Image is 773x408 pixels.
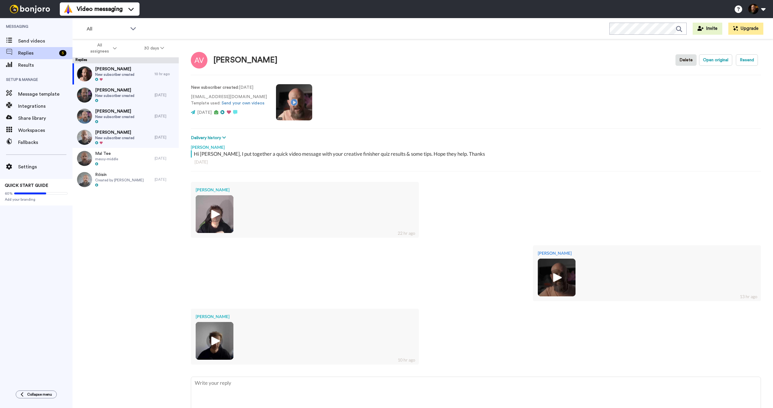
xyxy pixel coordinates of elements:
[16,390,57,398] button: Collapse menu
[155,72,176,76] div: 10 hr ago
[398,357,415,363] div: 10 hr ago
[196,195,233,233] img: e6c72e83-db37-4540-ba85-9359b027dbe1-thumb.jpg
[77,151,92,166] img: 45d06eb1-4205-44ad-a170-9134272a5604-thumb.jpg
[155,177,176,182] div: [DATE]
[74,40,130,57] button: All assignees
[155,156,176,161] div: [DATE]
[18,103,72,110] span: Integrations
[18,49,57,57] span: Replies
[77,172,92,187] img: 4fdba7da-6853-45f6-bad0-99c04b3c0d12-thumb.jpg
[72,57,179,63] div: Replies
[87,25,127,33] span: All
[728,23,763,35] button: Upgrade
[77,109,92,124] img: f9fe80a6-8ada-4528-8a4a-856b0a58d52b-thumb.jpg
[155,135,176,140] div: [DATE]
[18,115,72,122] span: Share library
[196,314,414,320] div: [PERSON_NAME]
[196,187,414,193] div: [PERSON_NAME]
[191,94,267,107] p: [EMAIL_ADDRESS][DOMAIN_NAME] Template used:
[5,197,68,202] span: Add your branding
[77,66,92,81] img: b57eb4c0-ee95-47c8-98a1-560fac063961-thumb.jpg
[213,56,277,65] div: [PERSON_NAME]
[7,5,53,13] img: bj-logo-header-white.svg
[191,84,267,91] p: : [DATE]
[206,333,223,349] img: ic_play_thick.png
[155,93,176,97] div: [DATE]
[18,163,72,171] span: Settings
[222,101,265,105] a: Send your own videos
[18,139,72,146] span: Fallbacks
[72,84,179,106] a: [PERSON_NAME]New subscriber created[DATE]
[155,114,176,119] div: [DATE]
[87,42,112,54] span: All assignees
[130,43,178,54] button: 30 days
[740,294,757,300] div: 13 hr ago
[95,157,118,161] span: messy-middle
[736,54,758,66] button: Resend
[95,93,134,98] span: New subscriber created
[77,5,123,13] span: Video messaging
[18,127,72,134] span: Workspaces
[95,114,134,119] span: New subscriber created
[63,4,73,14] img: vm-color.svg
[95,135,134,140] span: New subscriber created
[95,108,134,114] span: [PERSON_NAME]
[95,129,134,135] span: [PERSON_NAME]
[72,127,179,148] a: [PERSON_NAME]New subscriber created[DATE]
[95,151,118,157] span: Mal Tee
[72,63,179,84] a: [PERSON_NAME]New subscriber created10 hr ago
[72,148,179,169] a: Mal Teemessy-middle[DATE]
[18,62,72,69] span: Results
[95,172,144,178] span: Róisín
[77,88,92,103] img: 127685a6-9000-4233-803e-0fb62c744a5c-thumb.jpg
[675,54,697,66] button: Delete
[398,230,415,236] div: 22 hr ago
[95,72,134,77] span: New subscriber created
[95,66,134,72] span: [PERSON_NAME]
[95,87,134,93] span: [PERSON_NAME]
[77,130,92,145] img: b08d9885-6922-4c62-885e-383dd6a2f5e0-thumb.jpg
[196,322,233,360] img: c8e33ea7-cb5b-4498-8f66-3f9a74d10bf5-thumb.jpg
[206,206,223,222] img: ic_play_thick.png
[27,392,52,397] span: Collapse menu
[72,169,179,190] a: RóisínCreated by [PERSON_NAME][DATE]
[18,37,72,45] span: Send videos
[191,52,207,69] img: Image of Alex V
[699,54,732,66] button: Open original
[693,23,722,35] button: Invite
[538,259,576,296] img: c8d1e1a1-18f0-4f0a-8097-1d1f7f40c69b-thumb.jpg
[5,183,48,188] span: QUICK START GUIDE
[18,91,72,98] span: Message template
[197,110,212,115] span: [DATE]
[191,135,228,141] button: Delivery history
[5,191,13,196] span: 60%
[191,141,761,150] div: [PERSON_NAME]
[194,150,759,158] div: Hi [PERSON_NAME], I put together a quick video message with your creative finisher quiz results &...
[538,250,756,256] div: [PERSON_NAME]
[95,178,144,183] span: Created by [PERSON_NAME]
[548,269,565,286] img: ic_play_thick.png
[72,106,179,127] a: [PERSON_NAME]New subscriber created[DATE]
[194,159,757,165] div: [DATE]
[191,85,238,90] strong: New subscriber created
[59,50,66,56] div: 5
